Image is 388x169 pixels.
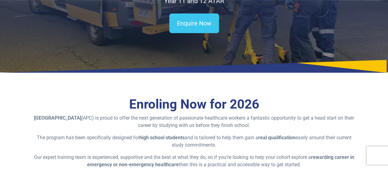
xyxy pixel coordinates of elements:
strong: [GEOGRAPHIC_DATA] [34,115,81,121]
p: Our expert training team is experienced, supportive and the best at what they do, so if you’re lo... [32,154,356,168]
strong: real qualification [258,135,295,140]
a: Enquire Now [169,13,219,33]
p: The program has been specifically designed for and is tailored to help them gain a easily around ... [32,134,356,149]
strong: high school students [139,135,185,140]
h3: Enroling Now for 2026 [32,97,356,112]
p: (APC) is proud to offer the next generation of passionate healthcare workers a fantastic opportun... [32,114,356,129]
